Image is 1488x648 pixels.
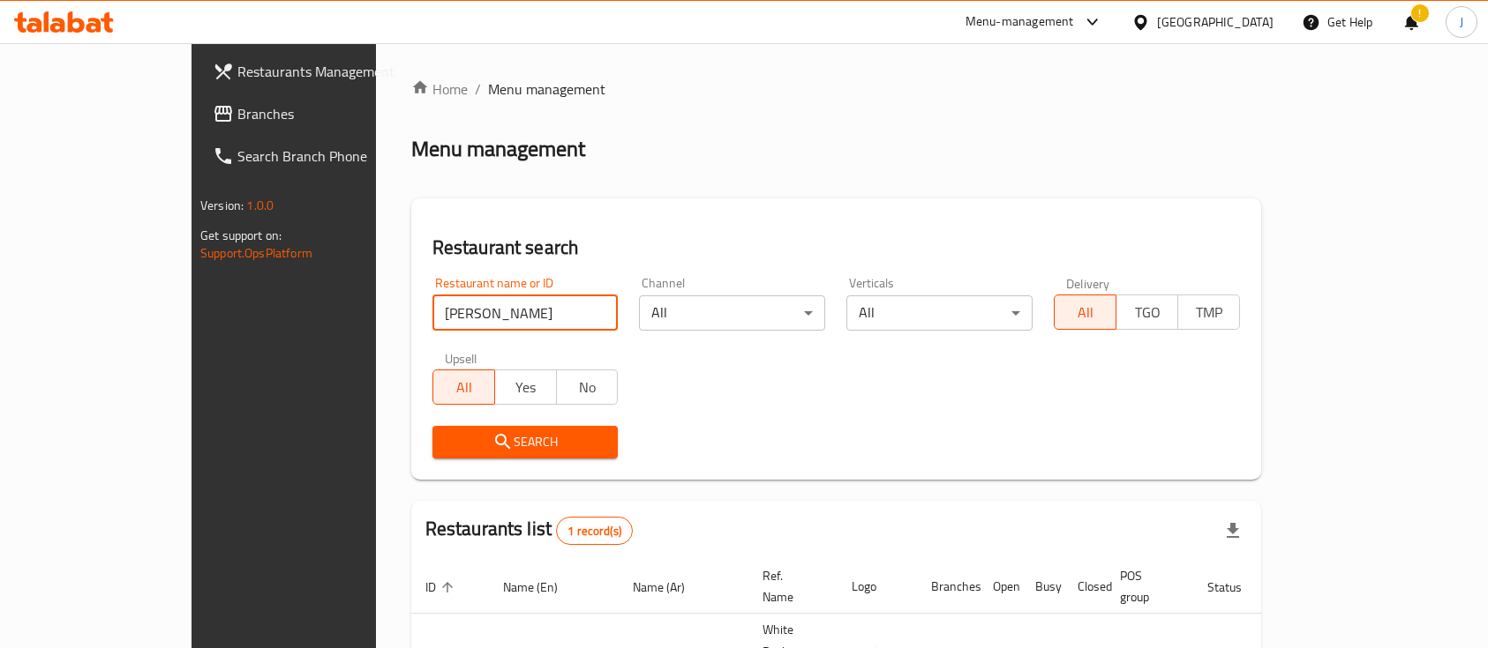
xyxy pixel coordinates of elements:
[199,135,440,177] a: Search Branch Phone
[237,145,426,167] span: Search Branch Phone
[502,375,550,400] span: Yes
[432,369,495,405] button: All
[639,295,825,331] div: All
[557,523,632,540] span: 1 record(s)
[200,242,312,264] a: Support.OpsPlatform
[1062,300,1109,325] span: All
[411,135,585,163] h2: Menu management
[556,369,619,405] button: No
[503,577,581,598] span: Name (En)
[1124,300,1171,325] span: TGO
[432,426,619,458] button: Search
[1177,294,1240,330] button: TMP
[966,11,1074,33] div: Menu-management
[979,560,1021,614] th: Open
[432,235,1240,261] h2: Restaurant search
[440,375,488,400] span: All
[1066,277,1110,289] label: Delivery
[411,78,1261,100] nav: breadcrumb
[1063,560,1106,614] th: Closed
[494,369,557,405] button: Yes
[1054,294,1116,330] button: All
[246,194,274,217] span: 1.0.0
[917,560,979,614] th: Branches
[200,194,244,217] span: Version:
[633,577,708,598] span: Name (Ar)
[488,78,605,100] span: Menu management
[432,295,619,331] input: Search for restaurant name or ID..
[1120,565,1172,607] span: POS group
[1460,12,1463,32] span: J
[425,577,459,598] span: ID
[447,431,605,453] span: Search
[1021,560,1063,614] th: Busy
[237,103,426,124] span: Branches
[475,78,481,100] li: /
[200,224,282,247] span: Get support on:
[763,565,816,607] span: Ref. Name
[564,375,612,400] span: No
[1212,510,1254,552] div: Export file
[425,516,633,545] h2: Restaurants list
[838,560,917,614] th: Logo
[445,352,477,364] label: Upsell
[1207,577,1265,598] span: Status
[199,50,440,93] a: Restaurants Management
[1116,294,1178,330] button: TGO
[1185,300,1233,325] span: TMP
[846,295,1033,331] div: All
[237,61,426,82] span: Restaurants Management
[199,93,440,135] a: Branches
[1157,12,1274,32] div: [GEOGRAPHIC_DATA]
